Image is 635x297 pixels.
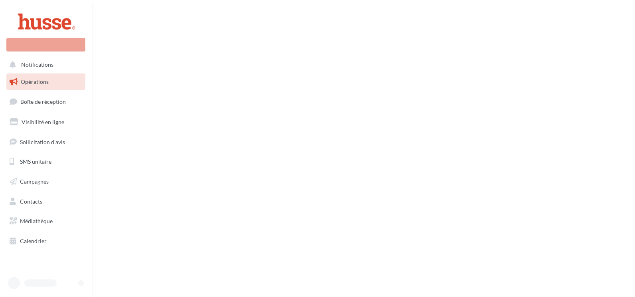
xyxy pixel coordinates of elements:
span: SMS unitaire [20,158,51,165]
span: Contacts [20,198,42,205]
a: Sollicitation d'avis [5,134,87,150]
a: Calendrier [5,233,87,249]
a: Boîte de réception [5,93,87,110]
a: SMS unitaire [5,153,87,170]
span: Visibilité en ligne [22,119,64,125]
a: Contacts [5,193,87,210]
span: Sollicitation d'avis [20,138,65,145]
a: Opérations [5,73,87,90]
span: Campagnes [20,178,49,185]
div: Nouvelle campagne [6,38,85,51]
span: Boîte de réception [20,98,66,105]
span: Notifications [21,61,53,68]
a: Campagnes [5,173,87,190]
a: Médiathèque [5,213,87,230]
a: Visibilité en ligne [5,114,87,131]
span: Médiathèque [20,218,53,224]
span: Opérations [21,78,49,85]
span: Calendrier [20,238,47,244]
